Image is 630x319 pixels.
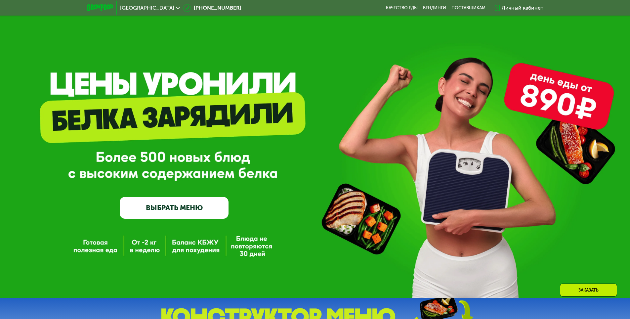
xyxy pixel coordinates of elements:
[386,5,418,11] a: Качество еды
[560,284,617,296] div: Заказать
[423,5,446,11] a: Вендинги
[120,5,174,11] span: [GEOGRAPHIC_DATA]
[183,4,241,12] a: [PHONE_NUMBER]
[120,197,229,219] a: ВЫБРАТЬ МЕНЮ
[502,4,543,12] div: Личный кабинет
[451,5,485,11] div: поставщикам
